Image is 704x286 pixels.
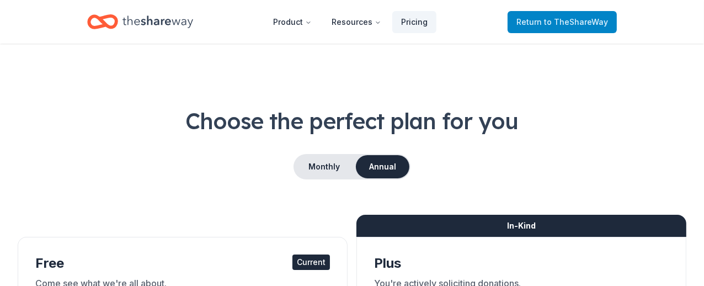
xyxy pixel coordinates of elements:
a: Home [87,9,193,35]
button: Annual [356,155,409,178]
div: Current [292,255,330,270]
div: Plus [374,255,669,272]
a: Pricing [392,11,436,33]
span: Return [516,15,608,29]
span: to TheShareWay [544,17,608,27]
a: Returnto TheShareWay [508,11,617,33]
div: In-Kind [356,215,686,237]
nav: Main [264,9,436,35]
h1: Choose the perfect plan for you [18,105,686,136]
button: Monthly [295,155,354,178]
div: Free [35,255,330,272]
button: Resources [323,11,390,33]
button: Product [264,11,321,33]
